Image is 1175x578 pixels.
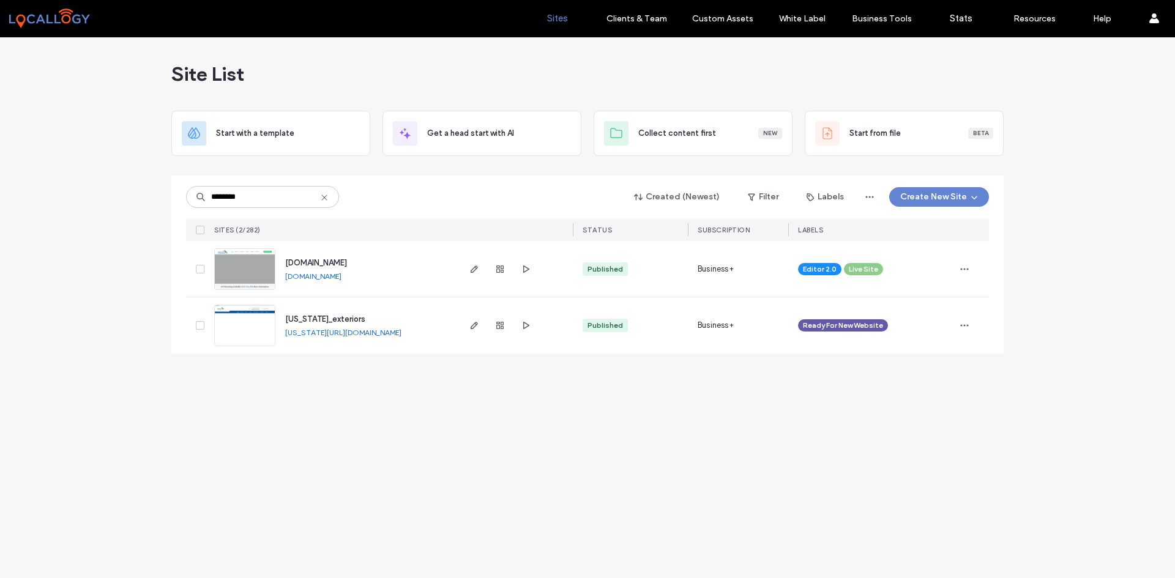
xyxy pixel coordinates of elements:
button: Labels [796,187,855,207]
button: Filter [736,187,791,207]
span: Start with a template [216,127,294,139]
a: [DOMAIN_NAME] [285,258,347,267]
span: LABELS [798,226,823,234]
button: Created (Newest) [624,187,731,207]
span: Collect content first [638,127,716,139]
a: [US_STATE]_exteriors [285,314,365,324]
span: Help [28,9,53,20]
span: Live Site [849,264,878,275]
div: Start with a template [171,111,370,156]
span: Business+ [698,319,734,332]
span: SITES (2/282) [214,226,261,234]
div: Beta [968,128,993,139]
label: Resources [1013,13,1056,24]
label: Custom Assets [692,13,753,24]
span: Site List [171,62,244,86]
label: Business Tools [852,13,912,24]
div: Start from fileBeta [805,111,1004,156]
div: Get a head start with AI [382,111,581,156]
button: Create New Site [889,187,989,207]
span: Business+ [698,263,734,275]
label: Clients & Team [606,13,667,24]
span: Start from file [849,127,901,139]
span: Ready For New Website [803,320,883,331]
label: Help [1093,13,1111,24]
div: Published [587,320,623,331]
label: White Label [779,13,826,24]
div: Collect content firstNew [594,111,793,156]
label: Stats [950,13,972,24]
label: Sites [547,13,568,24]
span: Editor 2.0 [803,264,837,275]
span: STATUS [583,226,612,234]
div: New [758,128,782,139]
span: SUBSCRIPTION [698,226,750,234]
a: [US_STATE][URL][DOMAIN_NAME] [285,328,401,337]
div: Published [587,264,623,275]
a: [DOMAIN_NAME] [285,272,341,281]
span: Get a head start with AI [427,127,514,139]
